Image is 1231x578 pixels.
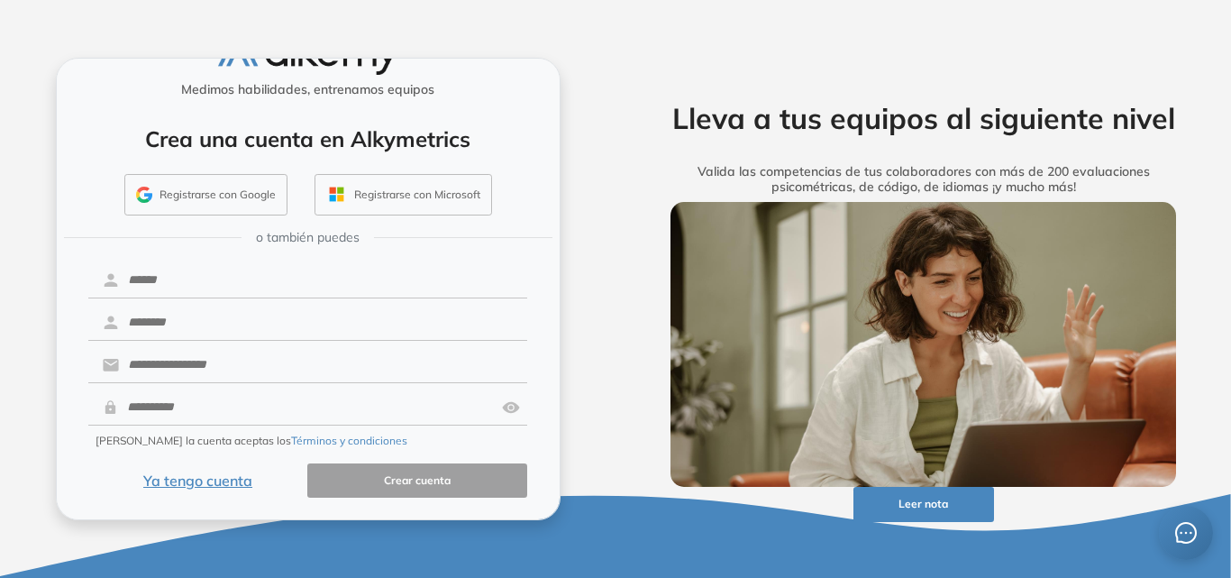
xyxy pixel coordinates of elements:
[307,463,527,499] button: Crear cuenta
[136,187,152,203] img: GMAIL_ICON
[96,433,407,449] span: [PERSON_NAME] la cuenta aceptas los
[1175,522,1197,544] span: message
[853,487,994,522] button: Leer nota
[291,433,407,449] button: Términos y condiciones
[643,164,1205,195] h5: Valida las competencias de tus colaboradores con más de 200 evaluaciones psicométricas, de código...
[643,101,1205,135] h2: Lleva a tus equipos al siguiente nivel
[124,174,287,216] button: Registrarse con Google
[88,463,308,499] button: Ya tengo cuenta
[670,202,1177,487] img: img-more-info
[315,174,492,216] button: Registrarse con Microsoft
[256,228,360,247] span: o también puedes
[80,126,536,152] h4: Crea una cuenta en Alkymetrics
[64,82,552,97] h5: Medimos habilidades, entrenamos equipos
[502,390,520,425] img: asd
[326,184,347,205] img: OUTLOOK_ICON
